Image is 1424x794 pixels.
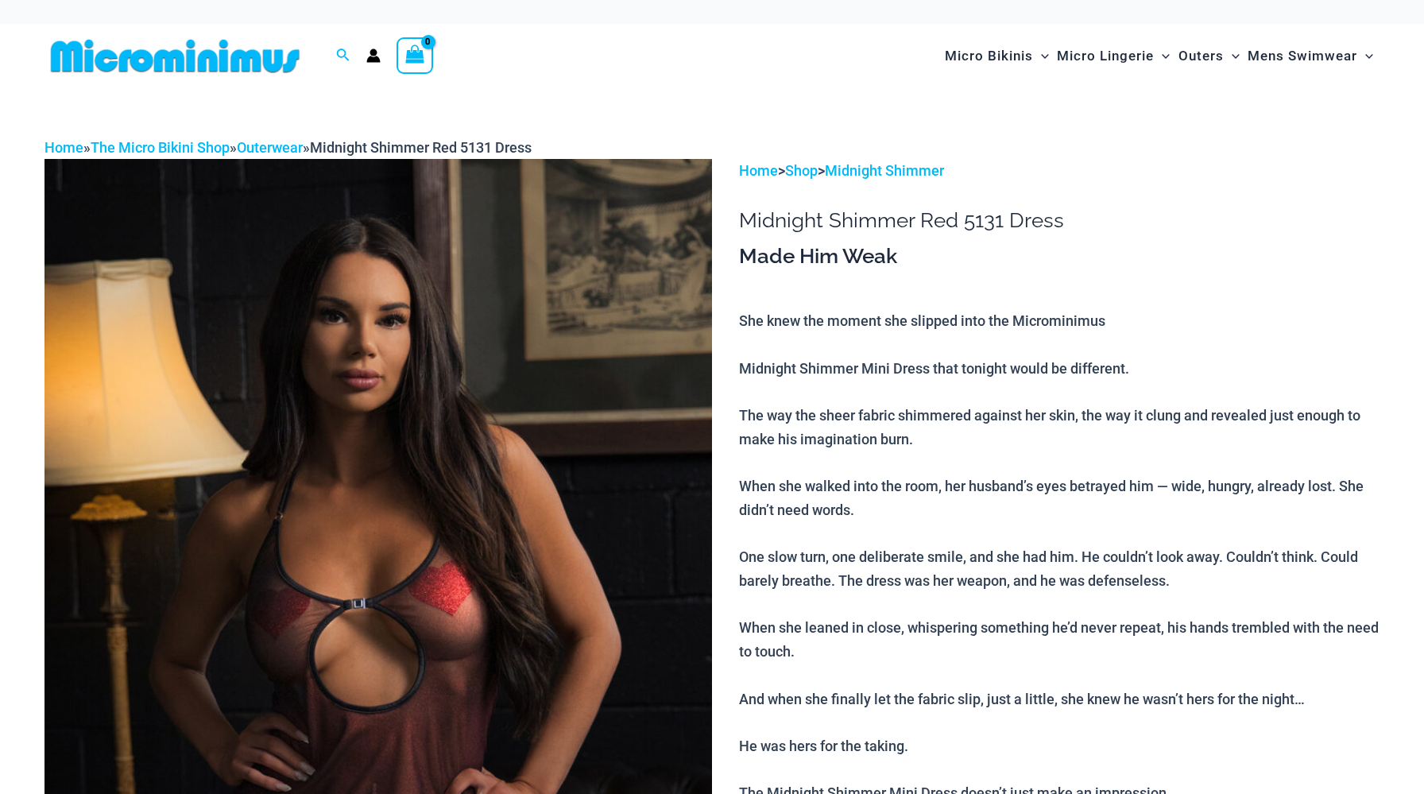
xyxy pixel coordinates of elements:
nav: Site Navigation [938,29,1379,83]
span: Menu Toggle [1154,36,1170,76]
h3: Made Him Weak [739,243,1379,270]
a: View Shopping Cart, empty [397,37,433,74]
img: MM SHOP LOGO FLAT [44,38,306,74]
span: Micro Bikinis [945,36,1033,76]
a: Micro LingerieMenu ToggleMenu Toggle [1053,32,1174,80]
p: > > [739,159,1379,183]
h1: Midnight Shimmer Red 5131 Dress [739,208,1379,233]
a: Mens SwimwearMenu ToggleMenu Toggle [1244,32,1377,80]
a: Midnight Shimmer [825,162,944,179]
a: OutersMenu ToggleMenu Toggle [1174,32,1244,80]
span: Mens Swimwear [1248,36,1357,76]
span: » » » [44,139,532,156]
span: Menu Toggle [1224,36,1240,76]
a: The Micro Bikini Shop [91,139,230,156]
span: Midnight Shimmer Red 5131 Dress [310,139,532,156]
a: Home [44,139,83,156]
a: Micro BikinisMenu ToggleMenu Toggle [941,32,1053,80]
a: Shop [785,162,818,179]
span: Menu Toggle [1033,36,1049,76]
a: Outerwear [237,139,303,156]
span: Outers [1178,36,1224,76]
span: Micro Lingerie [1057,36,1154,76]
a: Search icon link [336,46,350,66]
a: Account icon link [366,48,381,63]
a: Home [739,162,778,179]
span: Menu Toggle [1357,36,1373,76]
